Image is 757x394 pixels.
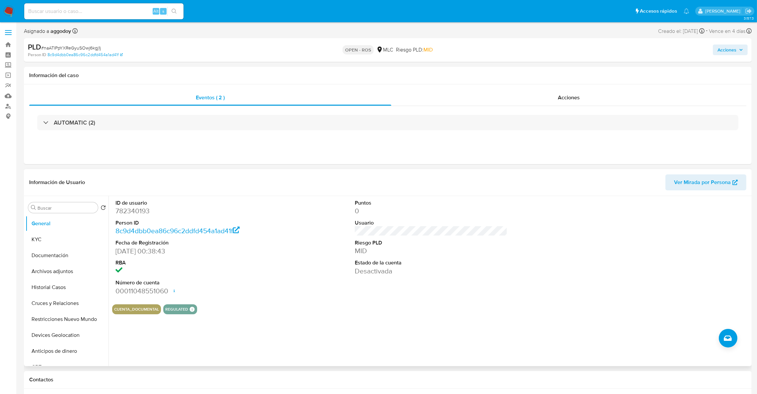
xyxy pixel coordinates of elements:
dt: Número de cuenta [115,279,268,286]
dd: Desactivada [355,266,508,276]
span: s [162,8,164,14]
div: AUTOMATIC (2) [37,115,738,130]
a: Notificaciones [684,8,689,14]
h3: AUTOMATIC (2) [54,119,95,126]
button: Archivos adjuntos [26,263,109,279]
h1: Información de Usuario [29,179,85,186]
button: Ver Mirada por Persona [665,174,746,190]
a: 8c9d4dbb0ea86c96c2ddfd454a1ad41f [115,226,240,236]
button: Volver al orden por defecto [101,205,106,212]
button: Devices Geolocation [26,327,109,343]
button: Documentación [26,247,109,263]
p: agustina.godoy@mercadolibre.com [705,8,743,14]
button: KYC [26,232,109,247]
button: Cruces y Relaciones [26,295,109,311]
dt: Riesgo PLD [355,239,508,246]
span: Eventos ( 2 ) [196,94,225,101]
dd: 00011048551060 [115,286,268,296]
p: OPEN - ROS [342,45,374,54]
span: MID [423,46,433,53]
div: Creado el: [DATE] [658,27,705,36]
dt: Person ID [115,219,268,227]
button: Anticipos de dinero [26,343,109,359]
span: Asignado a [24,28,71,35]
span: Acciones [558,94,580,101]
div: MLC [376,46,393,53]
dt: Puntos [355,199,508,207]
button: Buscar [31,205,36,210]
span: Ver Mirada por Persona [674,174,731,190]
button: Historial Casos [26,279,109,295]
button: General [26,216,109,232]
dd: 782340193 [115,206,268,216]
dd: MID [355,246,508,255]
dt: RBA [115,259,268,266]
span: Riesgo PLD: [396,46,433,53]
button: CBT [26,359,109,375]
dt: Usuario [355,219,508,227]
a: Salir [745,8,752,15]
span: Alt [153,8,159,14]
b: aggodoy [49,27,71,35]
dd: [DATE] 00:38:43 [115,246,268,256]
span: - [706,27,708,36]
input: Buscar usuario o caso... [24,7,184,16]
button: search-icon [167,7,181,16]
dt: Fecha de Registración [115,239,268,246]
dt: Estado de la cuenta [355,259,508,266]
span: Acciones [718,45,736,55]
b: Person ID [28,52,46,58]
span: Accesos rápidos [640,8,677,15]
button: Acciones [713,45,748,55]
span: Vence en 4 días [709,28,745,35]
dd: 0 [355,206,508,216]
h1: Información del caso [29,72,746,79]
input: Buscar [38,205,95,211]
h1: Contactos [29,376,746,383]
dt: ID de usuario [115,199,268,207]
b: PLD [28,42,41,52]
span: # naATIPpYXReGyuSOwj6kgj1j [41,45,101,51]
a: 8c9d4dbb0ea86c96c2ddfd454a1ad41f [47,52,123,58]
button: Restricciones Nuevo Mundo [26,311,109,327]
